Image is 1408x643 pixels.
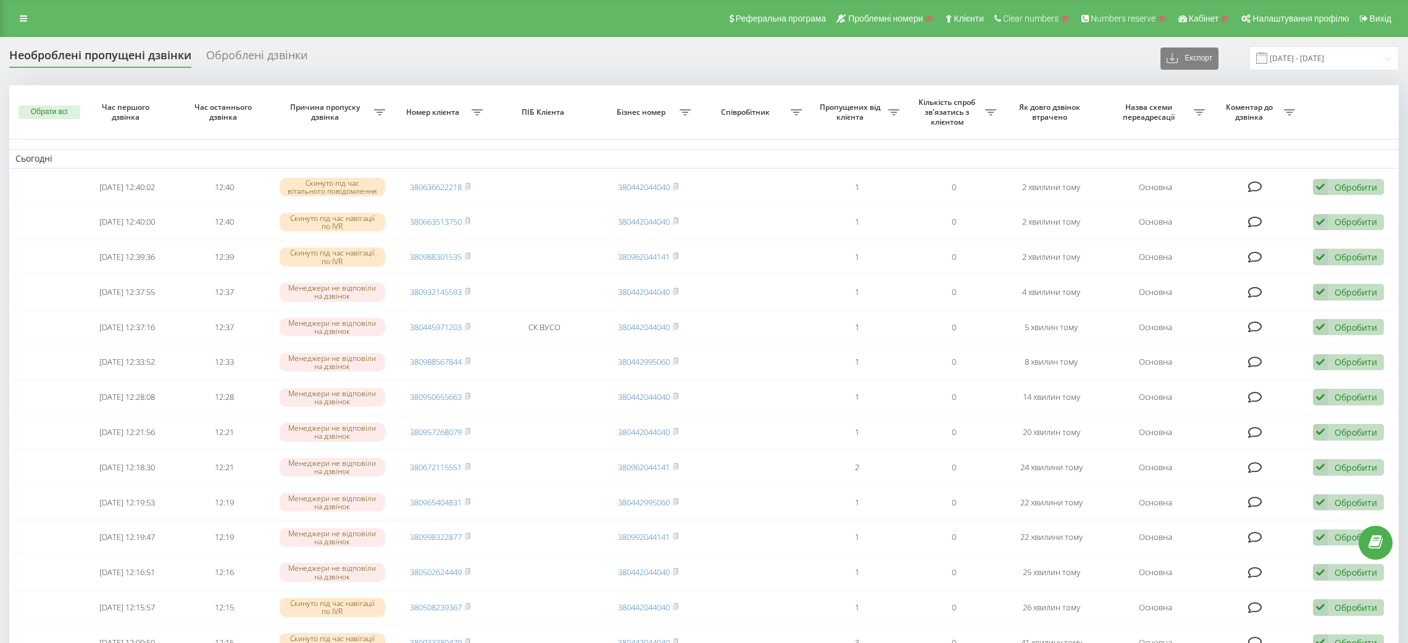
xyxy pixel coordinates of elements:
[1002,241,1100,273] td: 2 хвилини тому
[618,356,670,367] a: 380442995060
[410,181,462,193] a: 380636622218
[79,171,177,204] td: [DATE] 12:40:02
[1160,48,1218,70] button: Експорт
[1370,14,1391,23] span: Вихід
[1002,346,1100,379] td: 8 хвилин тому
[280,423,385,441] div: Менеджери не відповіли на дзвінок
[79,311,177,344] td: [DATE] 12:37:16
[848,14,923,23] span: Проблемні номери
[808,521,906,554] td: 1
[280,102,374,122] span: Причина пропуску дзвінка
[808,311,906,344] td: 1
[500,107,589,117] span: ПІБ Клієнта
[1002,276,1100,309] td: 4 хвилини тому
[176,521,273,554] td: 12:19
[280,318,385,336] div: Менеджери не відповіли на дзвінок
[1002,311,1100,344] td: 5 хвилин тому
[906,381,1003,413] td: 0
[176,591,273,624] td: 12:15
[1335,321,1377,333] div: Обробити
[176,241,273,273] td: 12:39
[906,311,1003,344] td: 0
[618,391,670,402] a: 380442044040
[1002,171,1100,204] td: 2 хвилини тому
[176,346,273,379] td: 12:33
[9,149,1399,168] td: Сьогодні
[912,97,986,127] span: Кількість спроб зв'язатись з клієнтом
[1002,556,1100,589] td: 25 хвилин тому
[618,321,670,333] a: 380442044040
[280,247,385,266] div: Скинуто під час навігації по IVR
[906,556,1003,589] td: 0
[79,451,177,484] td: [DATE] 12:18:30
[808,241,906,273] td: 1
[410,462,462,473] a: 380672115551
[176,276,273,309] td: 12:37
[1002,381,1100,413] td: 14 хвилин тому
[1003,14,1059,23] span: Clear numbers
[1335,426,1377,438] div: Обробити
[1100,276,1211,309] td: Основна
[606,107,680,117] span: Бізнес номер
[906,241,1003,273] td: 0
[618,462,670,473] a: 380962044141
[1217,102,1284,122] span: Коментар до дзвінка
[410,216,462,227] a: 380663513750
[1100,486,1211,519] td: Основна
[410,286,462,297] a: 380932145593
[1100,241,1211,273] td: Основна
[176,381,273,413] td: 12:28
[618,286,670,297] a: 380442044040
[410,356,462,367] a: 380988567844
[410,426,462,438] a: 380957268079
[906,416,1003,449] td: 0
[1002,416,1100,449] td: 20 хвилин тому
[176,486,273,519] td: 12:19
[814,102,888,122] span: Пропущених від клієнта
[1100,556,1211,589] td: Основна
[89,102,165,122] span: Час першого дзвінка
[808,205,906,238] td: 1
[79,556,177,589] td: [DATE] 12:16:51
[1013,102,1089,122] span: Як довго дзвінок втрачено
[176,205,273,238] td: 12:40
[618,566,670,578] a: 380442044040
[79,591,177,624] td: [DATE] 12:15:57
[618,251,670,262] a: 380962044141
[808,591,906,624] td: 1
[1252,14,1349,23] span: Налаштування профілю
[280,388,385,407] div: Менеджери не відповіли на дзвінок
[954,14,984,23] span: Клієнти
[176,556,273,589] td: 12:16
[1100,451,1211,484] td: Основна
[1335,181,1377,193] div: Обробити
[79,486,177,519] td: [DATE] 12:19:53
[410,391,462,402] a: 380950655663
[79,205,177,238] td: [DATE] 12:40:00
[906,205,1003,238] td: 0
[808,381,906,413] td: 1
[280,563,385,581] div: Менеджери не відповіли на дзвінок
[280,353,385,371] div: Менеджери не відповіли на дзвінок
[1335,286,1377,298] div: Обробити
[1335,566,1377,578] div: Обробити
[906,591,1003,624] td: 0
[1100,381,1211,413] td: Основна
[1335,497,1377,508] div: Обробити
[618,426,670,438] a: 380442044040
[1100,205,1211,238] td: Основна
[906,346,1003,379] td: 0
[1091,14,1156,23] span: Numbers reserve
[280,178,385,196] div: Скинуто під час вітального повідомлення
[176,311,273,344] td: 12:37
[808,346,906,379] td: 1
[489,311,600,344] td: СК ВУСО
[186,102,263,122] span: Час останнього дзвінка
[618,497,670,508] a: 380442995060
[398,107,472,117] span: Номер клієнта
[808,486,906,519] td: 1
[410,497,462,508] a: 380965404831
[1335,602,1377,613] div: Обробити
[808,556,906,589] td: 1
[906,521,1003,554] td: 0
